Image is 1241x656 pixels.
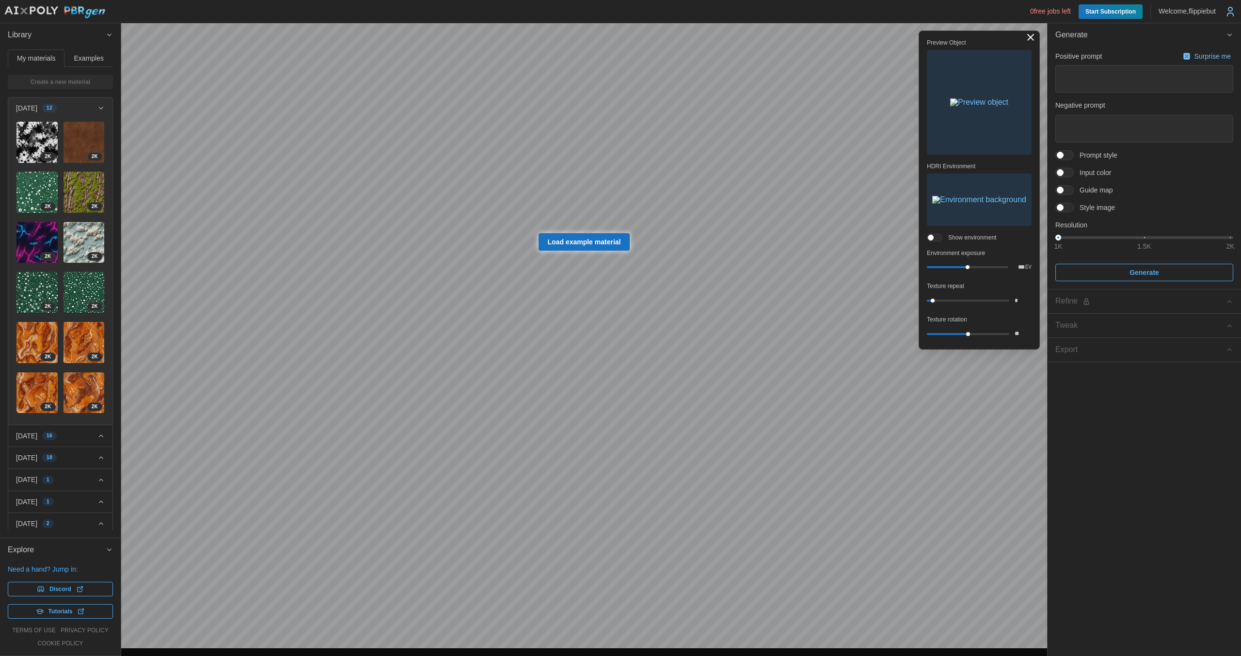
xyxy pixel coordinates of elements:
button: Generate [1048,23,1241,47]
span: Prompt style [1074,150,1117,160]
span: 2 K [45,403,51,411]
img: Environment background [932,196,1026,204]
img: H6sSAugYdvS1fWRQKMKp [64,322,105,363]
p: Texture rotation [927,316,1032,324]
a: 4KDU1pD5Hual2tY3OUN82K [16,272,58,314]
span: Export [1055,338,1226,362]
a: N51RfRT0Nm0E7esia2fz2K [63,272,105,314]
p: [DATE] [16,431,37,441]
a: dIcYECJRSH2N22YoMQdn2K [16,121,58,163]
a: vybxgMkP5JUXLPmixU172K [63,372,105,414]
img: N51RfRT0Nm0E7esia2fz [64,272,105,313]
p: Negative prompt [1055,100,1233,110]
div: [DATE]12 [8,119,112,425]
span: 1 [47,476,49,484]
span: Examples [74,55,104,62]
button: [DATE]12 [8,97,112,119]
button: Tweak [1048,314,1241,337]
p: Preview Object [927,39,1032,47]
span: Create a new material [31,75,90,89]
button: [DATE]16 [8,425,112,447]
span: 2 K [45,203,51,210]
span: 2 K [92,353,98,361]
span: Start Subscription [1085,4,1136,19]
span: 2 K [92,303,98,310]
button: Generate [1055,264,1233,281]
a: Start Subscription [1079,4,1143,19]
p: 0 free jobs left [1030,6,1071,16]
a: Load example material [539,233,630,251]
button: Toggle viewport controls [1024,31,1037,44]
p: [DATE] [16,103,37,113]
a: qTGjMMT3Ej7Wefj6OxMd2K [63,171,105,213]
span: Explore [8,538,106,562]
div: Refine [1055,295,1226,307]
span: 2 K [92,153,98,160]
span: Show environment [942,234,996,241]
button: Refine [1048,289,1241,313]
span: 16 [47,432,52,440]
a: aQETaolmVl87xebc0oK32K [63,222,105,264]
a: terms of use [12,626,56,635]
button: [DATE]1 [8,469,112,490]
span: Load example material [548,234,621,250]
span: 2 [47,520,49,528]
p: [DATE] [16,519,37,528]
a: HtWr3pRLFHg0IUuV6r482K [16,372,58,414]
img: vybxgMkP5JUXLPmixU17 [64,372,105,414]
button: Export [1048,338,1241,362]
img: 4KDU1pD5Hual2tY3OUN8 [16,272,58,313]
p: Surprise me [1194,51,1233,61]
a: KGMQxb7mFCsVSX0zXBuE2K [16,222,58,264]
p: [DATE] [16,497,37,507]
span: 12 [47,104,52,112]
p: Texture repeat [927,282,1032,290]
img: mNHFkXACvc7FBjPxZACM [16,322,58,363]
a: privacy policy [61,626,109,635]
p: Environment exposure [927,249,1032,257]
img: dIcYECJRSH2N22YoMQdn [16,122,58,163]
span: 2 K [45,353,51,361]
a: tsBq9RyRAB54nSBllMlo2K [16,171,58,213]
p: [DATE] [16,453,37,463]
span: 2 K [92,403,98,411]
a: mNHFkXACvc7FBjPxZACM2K [16,321,58,364]
span: Discord [49,582,71,596]
p: HDRI Environment [927,162,1032,171]
span: 2 K [45,253,51,260]
span: Library [8,23,106,47]
span: 2 K [45,153,51,160]
a: cookie policy [37,640,83,648]
p: [DATE] [16,475,37,484]
span: 2 K [45,303,51,310]
img: qTGjMMT3Ej7Wefj6OxMd [64,172,105,213]
button: [DATE]2 [8,513,112,534]
span: 2 K [92,203,98,210]
span: Guide map [1074,185,1113,195]
span: Style image [1074,203,1115,212]
img: KGMQxb7mFCsVSX0zXBuE [16,222,58,263]
img: AIxPoly PBRgen [4,6,106,19]
span: Input color [1074,168,1111,177]
a: H6sSAugYdvS1fWRQKMKp2K [63,321,105,364]
button: [DATE]1 [8,491,112,512]
p: Need a hand? Jump in: [8,564,113,574]
span: 18 [47,454,52,462]
p: Positive prompt [1055,51,1102,61]
div: Generate [1048,47,1241,289]
a: Create a new material [8,75,113,89]
p: Welcome, flippiebut [1159,6,1216,16]
span: 2 K [92,253,98,260]
button: Environment background [927,174,1032,226]
p: Resolution [1055,220,1233,230]
a: Tutorials [8,604,113,619]
img: tsBq9RyRAB54nSBllMlo [16,172,58,213]
span: Tutorials [48,605,73,618]
span: Tweak [1055,314,1226,337]
span: My materials [17,55,55,62]
button: Surprise me [1180,49,1233,63]
span: Generate [1130,264,1159,281]
span: 1 [47,498,49,506]
button: Preview object [927,50,1032,155]
img: HtWr3pRLFHg0IUuV6r48 [16,372,58,414]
